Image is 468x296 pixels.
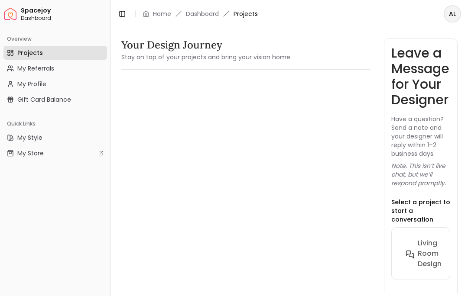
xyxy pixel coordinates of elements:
div: Overview [3,32,107,46]
a: My Profile [3,77,107,91]
span: Gift Card Balance [17,95,71,104]
p: Note: This isn’t live chat, but we’ll respond promptly. [391,161,450,187]
h3: Leave a Message for Your Designer [391,45,450,108]
span: My Store [17,149,44,158]
span: My Referrals [17,64,54,73]
a: Dashboard [186,10,219,18]
a: Home [153,10,171,18]
p: Have a question? Send a note and your designer will reply within 1–2 business days. [391,115,450,158]
span: My Style [17,133,42,142]
p: Select a project to start a conversation [391,198,450,224]
span: My Profile [17,80,46,88]
a: Gift Card Balance [3,93,107,106]
a: Spacejoy [4,8,16,20]
button: AL [444,5,461,23]
button: Living Room design [399,235,462,273]
div: Quick Links [3,117,107,131]
span: AL [445,6,460,22]
nav: breadcrumb [143,10,258,18]
small: Stay on top of your projects and bring your vision home [121,53,290,61]
span: Projects [234,10,258,18]
a: Projects [3,46,107,60]
span: Dashboard [21,15,107,22]
a: My Referrals [3,61,107,75]
span: Projects [17,48,43,57]
h3: Your Design Journey [121,38,290,52]
a: My Store [3,146,107,160]
span: Spacejoy [21,7,107,15]
h6: Living Room design [418,238,442,269]
a: My Style [3,131,107,145]
img: Spacejoy Logo [4,8,16,20]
